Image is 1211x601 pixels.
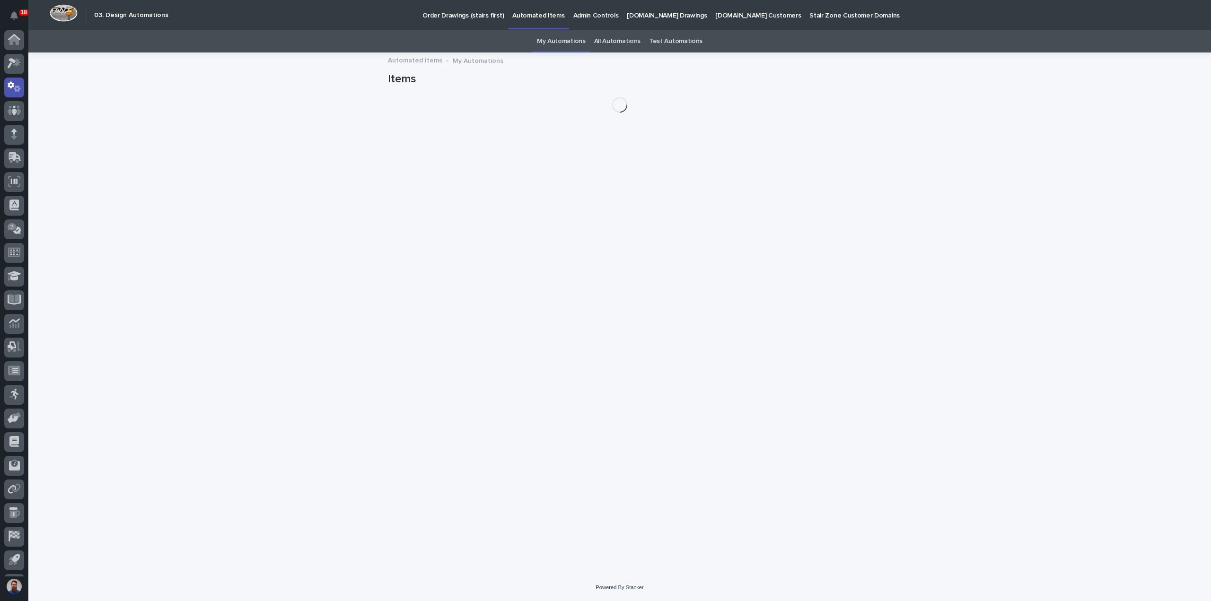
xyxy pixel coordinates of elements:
img: Workspace Logo [50,4,78,22]
a: All Automations [594,30,641,52]
a: Automated Items [388,54,442,65]
button: users-avatar [4,576,24,596]
h1: Items [388,72,851,86]
a: Test Automations [649,30,702,52]
p: 18 [21,9,27,16]
p: My Automations [453,55,503,65]
a: My Automations [537,30,586,52]
button: Notifications [4,6,24,26]
a: Powered By Stacker [596,584,643,590]
h2: 03. Design Automations [94,11,168,19]
div: Notifications18 [12,11,24,26]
